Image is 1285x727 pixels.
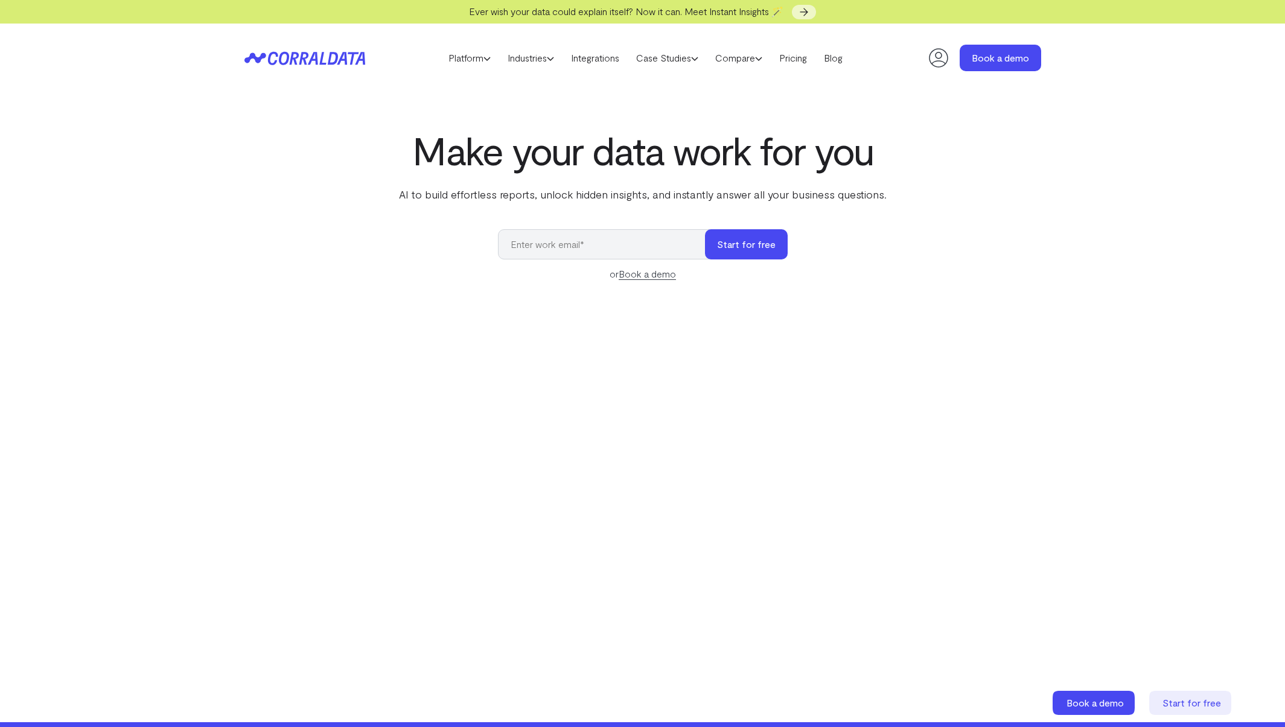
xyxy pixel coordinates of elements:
[1149,691,1234,715] a: Start for free
[619,268,676,280] a: Book a demo
[1053,691,1137,715] a: Book a demo
[705,229,788,259] button: Start for free
[771,49,815,67] a: Pricing
[815,49,851,67] a: Blog
[498,267,788,281] div: or
[397,129,889,172] h1: Make your data work for you
[440,49,499,67] a: Platform
[498,229,717,259] input: Enter work email*
[960,45,1041,71] a: Book a demo
[1067,697,1124,708] span: Book a demo
[628,49,707,67] a: Case Studies
[499,49,563,67] a: Industries
[1162,697,1221,708] span: Start for free
[397,186,889,202] p: AI to build effortless reports, unlock hidden insights, and instantly answer all your business qu...
[563,49,628,67] a: Integrations
[469,5,783,17] span: Ever wish your data could explain itself? Now it can. Meet Instant Insights 🪄
[707,49,771,67] a: Compare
